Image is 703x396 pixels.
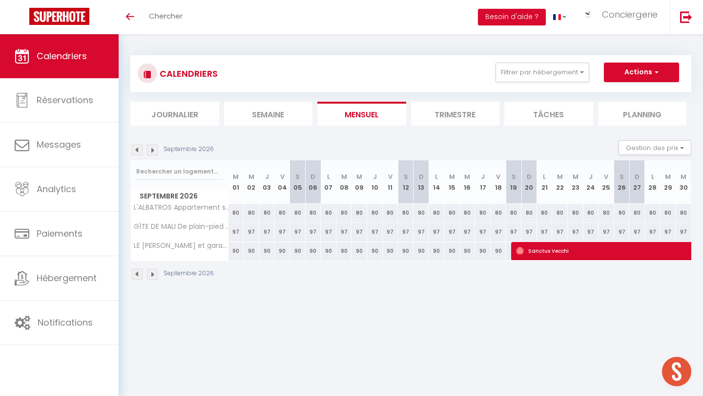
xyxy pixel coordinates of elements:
[341,172,347,181] abbr: M
[602,8,658,21] span: Conciergerie
[614,160,630,204] th: 26
[373,172,377,181] abbr: J
[228,242,244,260] div: 90
[244,160,259,204] th: 02
[259,204,275,222] div: 80
[351,242,367,260] div: 90
[661,160,676,204] th: 29
[306,204,321,222] div: 80
[435,172,438,181] abbr: L
[583,223,599,241] div: 97
[164,145,214,154] p: Septembre 2026
[583,160,599,204] th: 24
[568,204,583,222] div: 80
[504,102,593,126] li: Tâches
[521,160,537,204] th: 20
[449,172,455,181] abbr: M
[351,160,367,204] th: 09
[398,204,414,222] div: 80
[37,94,93,106] span: Réservations
[645,223,661,241] div: 97
[37,183,76,195] span: Analytics
[244,204,259,222] div: 80
[475,242,491,260] div: 90
[537,223,553,241] div: 97
[248,172,254,181] abbr: M
[244,242,259,260] div: 90
[367,160,383,204] th: 10
[552,204,568,222] div: 80
[506,223,521,241] div: 97
[398,223,414,241] div: 97
[599,204,614,222] div: 80
[583,204,599,222] div: 80
[521,204,537,222] div: 80
[224,102,313,126] li: Semaine
[537,160,553,204] th: 21
[383,223,398,241] div: 97
[661,204,676,222] div: 80
[327,172,330,181] abbr: L
[259,242,275,260] div: 90
[464,172,470,181] abbr: M
[681,172,686,181] abbr: M
[537,204,553,222] div: 80
[557,172,563,181] abbr: M
[604,63,679,82] button: Actions
[645,160,661,204] th: 28
[149,11,183,21] span: Chercher
[552,160,568,204] th: 22
[37,227,83,240] span: Paiements
[398,160,414,204] th: 12
[290,242,306,260] div: 90
[444,242,460,260] div: 90
[543,172,546,181] abbr: L
[321,242,336,260] div: 90
[411,102,500,126] li: Trimestre
[321,204,336,222] div: 80
[512,172,516,181] abbr: S
[651,172,654,181] abbr: L
[444,160,460,204] th: 15
[460,223,476,241] div: 97
[491,160,506,204] th: 18
[680,11,692,23] img: logout
[130,102,219,126] li: Journalier
[491,242,506,260] div: 90
[629,160,645,204] th: 27
[676,223,691,241] div: 97
[336,223,352,241] div: 97
[460,242,476,260] div: 90
[356,172,362,181] abbr: M
[306,160,321,204] th: 06
[290,204,306,222] div: 80
[414,242,429,260] div: 90
[259,223,275,241] div: 97
[367,242,383,260] div: 90
[475,204,491,222] div: 80
[414,204,429,222] div: 80
[481,172,485,181] abbr: J
[429,204,444,222] div: 80
[157,63,218,85] h3: CALENDRIERS
[419,172,424,181] abbr: D
[265,172,269,181] abbr: J
[132,223,230,230] span: GÎTE DE MALI De plain-pied avec jardin privatif
[37,272,97,284] span: Hébergement
[336,204,352,222] div: 80
[568,223,583,241] div: 97
[599,160,614,204] th: 25
[244,223,259,241] div: 97
[478,9,546,25] button: Besoin d'aide ?
[321,223,336,241] div: 97
[398,242,414,260] div: 90
[336,160,352,204] th: 08
[460,160,476,204] th: 16
[274,223,290,241] div: 97
[619,140,691,155] button: Gestion des prix
[521,223,537,241] div: 97
[506,160,521,204] th: 19
[676,204,691,222] div: 80
[404,172,408,181] abbr: S
[306,242,321,260] div: 90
